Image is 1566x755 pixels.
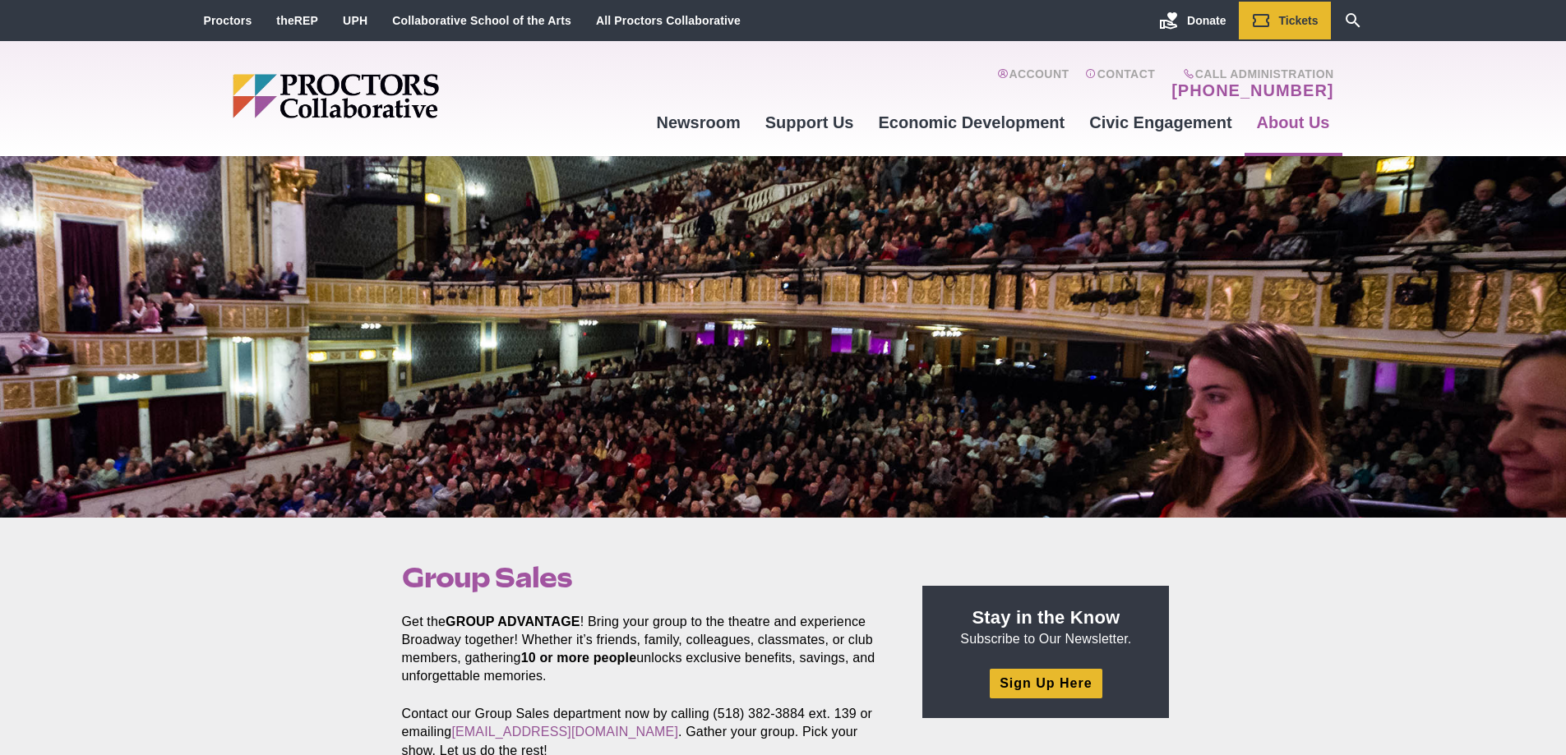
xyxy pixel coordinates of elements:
[204,14,252,27] a: Proctors
[1147,2,1238,39] a: Donate
[276,14,318,27] a: theREP
[233,74,566,118] img: Proctors logo
[942,605,1149,648] p: Subscribe to Our Newsletter.
[402,562,885,593] h1: Group Sales
[1077,100,1244,145] a: Civic Engagement
[1245,100,1342,145] a: About Us
[1187,14,1226,27] span: Donate
[446,615,580,628] strong: GROUP ADVANTAGE
[1166,67,1333,81] span: Call Administration
[343,14,367,27] a: UPH
[1239,2,1331,39] a: Tickets
[1279,14,1319,27] span: Tickets
[972,607,1120,628] strong: Stay in the Know
[753,100,866,145] a: Support Us
[644,100,752,145] a: Newsroom
[596,14,741,27] a: All Proctors Collaborative
[451,725,678,739] a: [EMAIL_ADDRESS][DOMAIN_NAME]
[1331,2,1375,39] a: Search
[997,67,1069,100] a: Account
[990,669,1102,697] a: Sign Up Here
[402,613,885,685] p: Get the ! Bring your group to the theatre and experience Broadway together! Whether it’s friends,...
[521,651,637,665] strong: 10 or more people
[866,100,1078,145] a: Economic Development
[1085,67,1155,100] a: Contact
[1171,81,1333,100] a: [PHONE_NUMBER]
[392,14,571,27] a: Collaborative School of the Arts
